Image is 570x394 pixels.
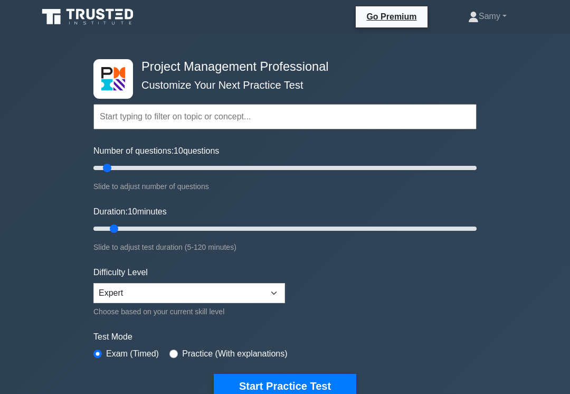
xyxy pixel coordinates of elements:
[93,180,477,193] div: Slide to adjust number of questions
[174,146,183,155] span: 10
[182,348,287,360] label: Practice (With explanations)
[106,348,159,360] label: Exam (Timed)
[93,266,148,279] label: Difficulty Level
[128,207,137,216] span: 10
[93,145,219,157] label: Number of questions: questions
[93,205,167,218] label: Duration: minutes
[93,331,477,343] label: Test Mode
[93,305,285,318] div: Choose based on your current skill level
[137,59,425,74] h4: Project Management Professional
[360,10,423,23] a: Go Premium
[93,104,477,129] input: Start typing to filter on topic or concept...
[443,6,532,27] a: Samy
[93,241,477,254] div: Slide to adjust test duration (5-120 minutes)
